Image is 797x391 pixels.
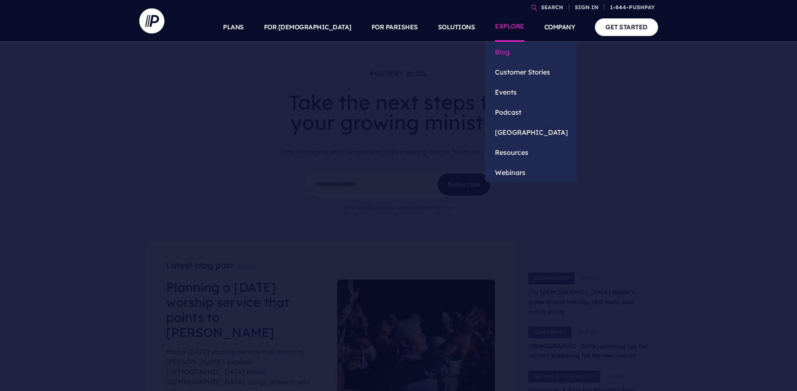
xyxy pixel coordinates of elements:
a: EXPLORE [495,13,524,42]
a: FOR [DEMOGRAPHIC_DATA] [264,13,351,42]
a: PLANS [223,13,244,42]
a: Customer Stories [485,62,577,82]
a: Events [485,82,577,102]
a: SOLUTIONS [438,13,475,42]
a: Resources [485,142,577,162]
a: FOR PARISHES [372,13,418,42]
a: Podcast [485,102,577,122]
a: [GEOGRAPHIC_DATA] [485,122,577,142]
a: Webinars [485,162,577,183]
a: COMPANY [544,13,575,42]
a: GET STARTED [595,18,658,36]
a: Blog [485,42,577,62]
